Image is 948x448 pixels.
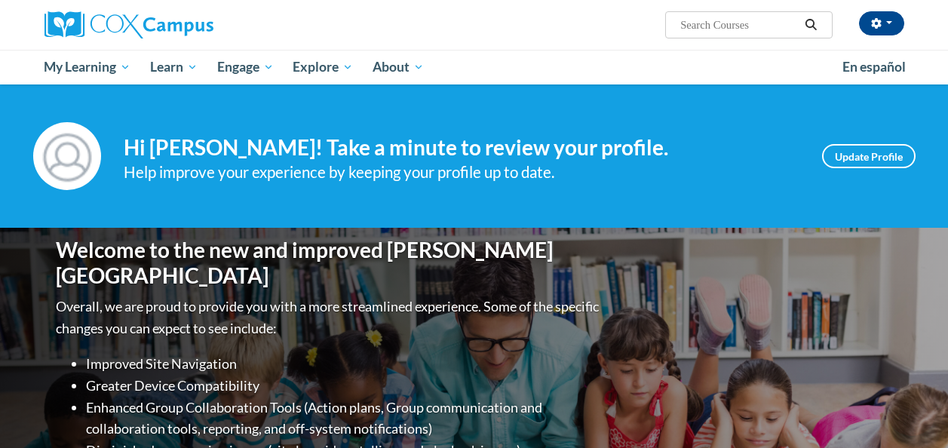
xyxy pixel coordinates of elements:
a: About [363,50,434,84]
img: Cox Campus [44,11,213,38]
button: Search [799,16,822,34]
a: Learn [140,50,207,84]
li: Greater Device Compatibility [86,375,603,397]
a: My Learning [35,50,141,84]
img: Profile Image [33,122,101,190]
span: En español [842,59,906,75]
li: Enhanced Group Collaboration Tools (Action plans, Group communication and collaboration tools, re... [86,397,603,440]
span: About [373,58,424,76]
a: En español [833,51,916,83]
a: Explore [283,50,363,84]
span: Explore [293,58,353,76]
div: Main menu [33,50,916,84]
a: Cox Campus [44,11,316,38]
p: Overall, we are proud to provide you with a more streamlined experience. Some of the specific cha... [56,296,603,339]
div: Help improve your experience by keeping your profile up to date. [124,160,799,185]
li: Improved Site Navigation [86,353,603,375]
input: Search Courses [679,16,799,34]
span: My Learning [44,58,130,76]
a: Update Profile [822,144,916,168]
h1: Welcome to the new and improved [PERSON_NAME][GEOGRAPHIC_DATA] [56,238,603,288]
button: Account Settings [859,11,904,35]
h4: Hi [PERSON_NAME]! Take a minute to review your profile. [124,135,799,161]
iframe: Button to launch messaging window [888,388,936,436]
a: Engage [207,50,284,84]
span: Learn [150,58,198,76]
span: Engage [217,58,274,76]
